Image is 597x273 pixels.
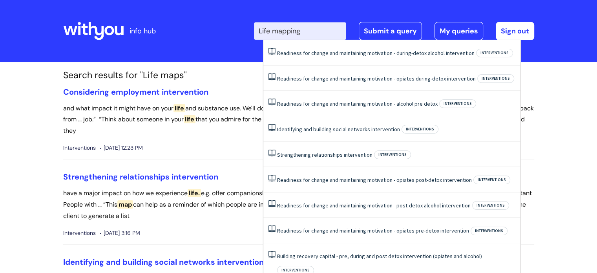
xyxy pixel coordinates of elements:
[277,176,472,183] a: Readiness for change and maintaining motivation - opiates post-detox intervention
[277,227,469,234] a: Readiness for change and maintaining motivation - opiates pre-detox intervention
[63,172,218,182] a: Strengthening relationships intervention
[472,201,509,210] span: Interventions
[254,22,534,40] div: | -
[402,125,438,134] span: Interventions
[130,25,156,37] p: info hub
[63,257,264,267] a: Identifying and building social networks intervention
[439,99,476,108] span: Interventions
[63,143,96,153] span: Interventions
[63,70,534,81] h1: Search results for "Life maps"
[277,253,482,260] a: Building recovery capital - pre, during and post detox intervention (opiates and alcohol)
[374,150,411,159] span: Interventions
[277,100,438,107] a: Readiness for change and maintaining motivation - alcohol pre detox
[100,228,140,238] span: [DATE] 3:16 PM
[63,103,534,137] p: and what impact it might have on your and substance use. We'll do this to explore ... (new) job c...
[277,151,372,158] a: Strengthening relationships intervention
[359,22,422,40] a: Submit a query
[477,74,514,83] span: Interventions
[188,189,201,197] span: life.
[117,200,133,209] span: map
[496,22,534,40] a: Sign out
[184,115,195,123] span: life
[473,176,510,184] span: Interventions
[173,104,185,112] span: life
[63,228,96,238] span: Interventions
[277,126,400,133] a: Identifying and building social networks intervention
[100,143,143,153] span: [DATE] 12:23 PM
[254,22,346,40] input: Search
[277,49,475,57] a: Readiness for change and maintaining motivation - during-detox alcohol intervention
[435,22,483,40] a: My queries
[476,49,513,57] span: Interventions
[277,75,476,82] a: Readiness for change and maintaining motivation - opiates during-detox intervention
[277,202,471,209] a: Readiness for change and maintaining motivation - post-detox alcohol intervention
[63,87,208,97] a: Considering employment intervention
[471,227,508,235] span: Interventions
[63,188,534,222] p: have a major impact on how we experience e.g. offer companionship, someone to confide ... 2. Step...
